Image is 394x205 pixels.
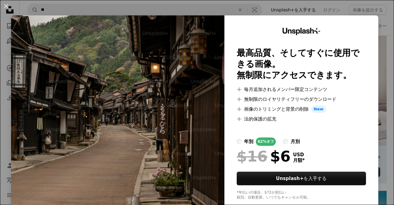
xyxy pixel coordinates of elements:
[237,148,267,164] span: $16
[237,96,366,103] li: 無制限のロイヤリティフリーのダウンロード
[311,105,326,113] span: New
[237,139,242,144] input: 年別62%オフ
[293,152,305,158] span: USD
[291,138,300,145] div: 月別
[276,176,304,181] strong: Unsplash+
[237,115,366,123] li: 法的保護の拡充
[244,138,253,145] div: 年別
[256,137,276,146] div: 62% オフ
[237,105,366,113] li: 画像のトリミングと背景の削除
[237,47,366,81] h2: 最高品質、そしてすぐに使用できる画像。 無制限にアクセスできます。
[237,148,291,164] div: $6
[237,172,366,185] button: Unsplash+を入手する
[237,190,366,200] div: *年払いの場合、 $72 が前払い 税別。自動更新。いつでもキャンセル可能。
[283,139,288,144] input: 月別
[237,86,366,93] li: 毎月追加されるメンバー限定コンテンツ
